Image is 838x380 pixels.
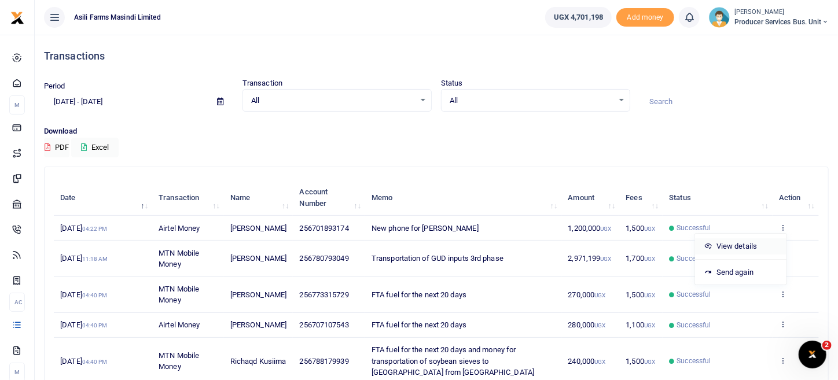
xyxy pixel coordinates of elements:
span: 2 [822,341,832,350]
iframe: Intercom live chat [799,341,826,368]
span: [PERSON_NAME] [230,224,286,233]
span: [DATE] [60,357,107,366]
span: [DATE] [60,290,107,299]
small: UGX [644,359,655,365]
span: Asili Farms Masindi Limited [69,12,166,23]
span: 2,971,199 [568,254,612,263]
span: FTA fuel for the next 20 days [372,290,466,299]
span: New phone for [PERSON_NAME] [372,224,479,233]
li: Toup your wallet [616,8,674,27]
small: 04:40 PM [82,322,108,329]
span: MTN Mobile Money [159,351,199,371]
img: profile-user [709,7,730,28]
span: [DATE] [60,320,107,329]
small: 04:40 PM [82,359,108,365]
small: UGX [594,292,605,298]
span: FTA fuel for the next 20 days [372,320,466,329]
label: Transaction [242,78,282,89]
span: 1,500 [626,357,656,366]
span: Successful [677,320,711,330]
label: Period [44,80,65,92]
small: UGX [644,322,655,329]
span: All [251,95,415,106]
span: Successful [677,253,711,264]
button: Excel [71,138,119,157]
span: MTN Mobile Money [159,249,199,269]
th: Fees: activate to sort column ascending [619,180,663,216]
span: 280,000 [568,320,606,329]
input: Search [639,92,829,112]
th: Account Number: activate to sort column ascending [293,180,365,216]
span: All [450,95,613,106]
span: 256780793049 [300,254,349,263]
li: Ac [9,293,25,312]
th: Status: activate to sort column ascending [663,180,773,216]
span: [PERSON_NAME] [230,254,286,263]
a: profile-user [PERSON_NAME] Producer Services Bus. Unit [709,7,829,28]
span: [PERSON_NAME] [230,320,286,329]
span: Successful [677,223,711,233]
span: [DATE] [60,254,108,263]
small: UGX [601,226,612,232]
span: [DATE] [60,224,107,233]
span: Airtel Money [159,224,200,233]
span: Producer Services Bus. Unit [734,17,829,27]
li: Wallet ballance [541,7,616,28]
span: 1,100 [626,320,656,329]
span: 1,700 [626,254,656,263]
th: Memo: activate to sort column ascending [365,180,561,216]
span: 1,500 [626,224,656,233]
span: Richaqd Kusiima [230,357,286,366]
a: View details [695,238,786,254]
span: Airtel Money [159,320,200,329]
span: 1,500 [626,290,656,299]
th: Name: activate to sort column ascending [224,180,293,216]
p: Download [44,126,829,138]
span: 270,000 [568,290,606,299]
small: [PERSON_NAME] [734,8,829,17]
span: Successful [677,356,711,366]
h4: Transactions [44,50,829,62]
a: Add money [616,12,674,21]
a: UGX 4,701,198 [545,7,612,28]
th: Amount: activate to sort column ascending [561,180,619,216]
small: UGX [594,359,605,365]
span: 256701893174 [300,224,349,233]
span: UGX 4,701,198 [554,12,603,23]
small: 04:40 PM [82,292,108,298]
span: [PERSON_NAME] [230,290,286,299]
span: FTA fuel for the next 20 days and money for transportation of soybean sieves to [GEOGRAPHIC_DATA]... [372,345,534,377]
small: 11:18 AM [82,256,108,262]
th: Date: activate to sort column descending [54,180,152,216]
small: UGX [644,292,655,298]
small: UGX [601,256,612,262]
span: 240,000 [568,357,606,366]
span: Add money [616,8,674,27]
input: select period [44,92,208,112]
th: Action: activate to sort column ascending [773,180,819,216]
span: 1,200,000 [568,224,612,233]
small: UGX [644,256,655,262]
span: 256707107543 [300,320,349,329]
span: 256773315729 [300,290,349,299]
a: logo-small logo-large logo-large [10,13,24,21]
span: 256788179939 [300,357,349,366]
small: UGX [594,322,605,329]
small: UGX [644,226,655,232]
label: Status [441,78,463,89]
li: M [9,95,25,115]
small: 04:22 PM [82,226,108,232]
span: MTN Mobile Money [159,285,199,305]
th: Transaction: activate to sort column ascending [152,180,224,216]
button: PDF [44,138,69,157]
img: logo-small [10,11,24,25]
span: Successful [677,289,711,300]
span: Transportation of GUD inputs 3rd phase [372,254,503,263]
a: Send again [695,264,786,281]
